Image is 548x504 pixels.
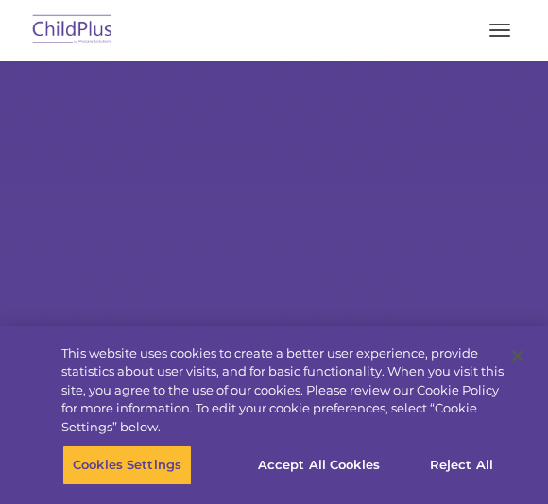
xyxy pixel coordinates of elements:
div: This website uses cookies to create a better user experience, provide statistics about user visit... [61,344,505,437]
button: Cookies Settings [62,445,192,485]
img: ChildPlus by Procare Solutions [28,8,117,53]
button: Close [497,335,539,377]
button: Reject All [402,445,521,485]
button: Accept All Cookies [248,445,390,485]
